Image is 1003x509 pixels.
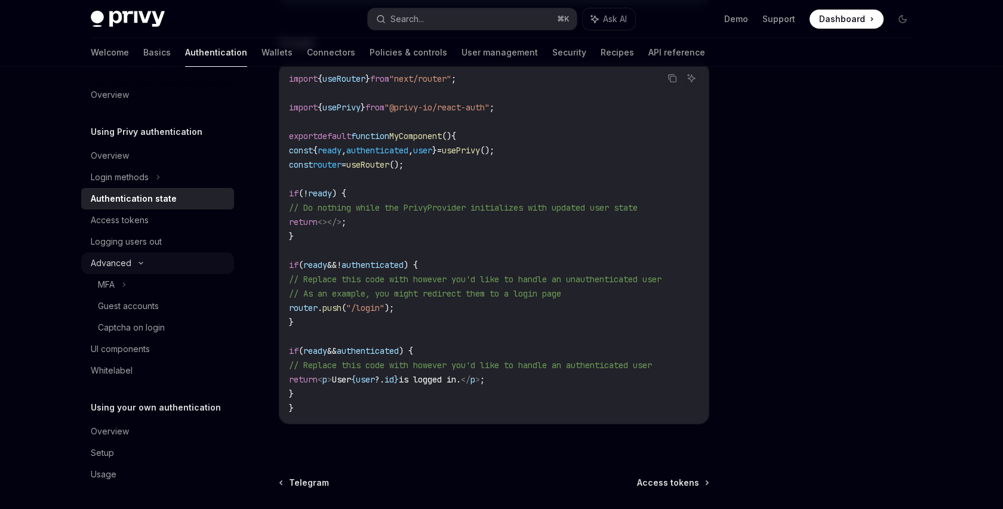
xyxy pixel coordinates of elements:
span: () [442,131,451,141]
span: if [289,345,299,356]
span: MyComponent [389,131,442,141]
span: } [365,73,370,84]
span: <></> [318,217,341,227]
span: usePrivy [442,145,480,156]
span: . [318,303,322,313]
span: = [437,145,442,156]
span: (); [389,159,404,170]
span: function [351,131,389,141]
a: Access tokens [81,209,234,231]
a: Guest accounts [81,295,234,317]
a: Usage [81,464,234,485]
span: } [289,388,294,399]
span: , [341,145,346,156]
span: router [289,303,318,313]
div: Captcha on login [98,320,165,335]
span: , [408,145,413,156]
h5: Using your own authentication [91,400,221,415]
div: Whitelabel [91,363,133,378]
span: authenticated [346,145,408,156]
button: Toggle dark mode [893,10,912,29]
span: default [318,131,351,141]
a: Basics [143,38,171,67]
span: ⌘ K [557,14,570,24]
h5: Using Privy authentication [91,125,202,139]
div: Usage [91,467,116,482]
span: ) { [399,345,413,356]
div: Overview [91,88,129,102]
a: Overview [81,145,234,166]
span: ( [299,260,303,270]
span: ! [303,188,308,199]
span: // Do nothing while the PrivyProvider initializes with updated user state [289,202,638,213]
span: import [289,73,318,84]
span: is logged in. [399,374,461,385]
a: Policies & controls [370,38,447,67]
div: Access tokens [91,213,149,227]
span: < [318,374,322,385]
span: id [384,374,394,385]
div: Login methods [91,170,149,184]
span: { [318,102,322,113]
span: ready [318,145,341,156]
div: UI components [91,342,150,356]
span: "next/router" [389,73,451,84]
a: Dashboard [810,10,884,29]
span: return [289,374,318,385]
span: > [327,374,332,385]
span: ; [451,73,456,84]
span: const [289,145,313,156]
span: = [341,159,346,170]
a: User management [461,38,538,67]
span: if [289,188,299,199]
span: { [351,374,356,385]
span: // As an example, you might redirect them to a login page [289,288,561,299]
span: router [313,159,341,170]
span: p [322,374,327,385]
img: dark logo [91,11,165,27]
span: } [289,317,294,328]
span: import [289,102,318,113]
a: Recipes [601,38,634,67]
span: Ask AI [603,13,627,25]
span: useRouter [346,159,389,170]
span: ! [337,260,341,270]
span: user [413,145,432,156]
a: Overview [81,84,234,106]
span: useRouter [322,73,365,84]
a: Telegram [280,477,329,489]
span: ; [480,374,485,385]
span: } [289,231,294,242]
span: usePrivy [322,102,361,113]
button: Copy the contents from the code block [664,70,680,86]
a: Connectors [307,38,355,67]
span: ( [299,345,303,356]
span: // Replace this code with however you'd like to handle an unauthenticated user [289,274,662,285]
span: push [322,303,341,313]
div: Authentication state [91,192,177,206]
div: MFA [98,277,115,292]
span: "@privy-io/react-auth" [384,102,490,113]
span: } [289,403,294,414]
span: "/login" [346,303,384,313]
span: p [470,374,475,385]
a: Setup [81,442,234,464]
span: ) { [332,188,346,199]
div: Setup [91,446,114,460]
button: Ask AI [583,8,635,30]
a: Captcha on login [81,317,234,338]
span: } [361,102,365,113]
span: return [289,217,318,227]
span: const [289,159,313,170]
span: from [370,73,389,84]
button: Ask AI [684,70,699,86]
div: Overview [91,149,129,163]
span: ready [308,188,332,199]
span: } [394,374,399,385]
div: Advanced [91,256,131,270]
a: Wallets [261,38,293,67]
span: ( [299,188,303,199]
a: Authentication [185,38,247,67]
a: Access tokens [637,477,708,489]
span: { [451,131,456,141]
